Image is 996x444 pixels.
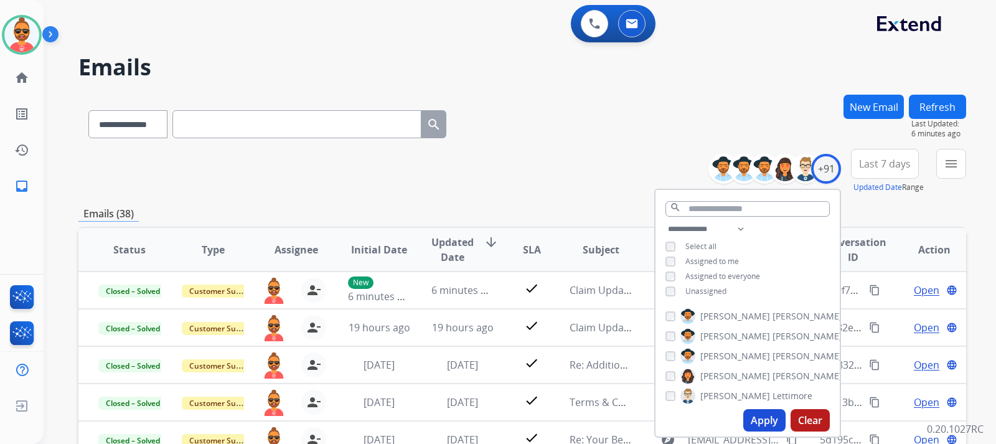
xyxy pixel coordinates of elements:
span: Type [202,242,225,257]
img: agent-avatar [261,390,286,416]
span: [PERSON_NAME] [700,390,770,402]
span: [PERSON_NAME] [773,310,842,323]
mat-icon: person_remove [306,283,321,298]
mat-icon: person_remove [306,395,321,410]
span: [PERSON_NAME] [773,350,842,362]
span: 6 minutes ago [911,129,966,139]
span: [PERSON_NAME] [700,350,770,362]
mat-icon: content_copy [869,285,880,296]
button: Clear [791,409,830,432]
mat-icon: person_remove [306,320,321,335]
img: agent-avatar [261,352,286,379]
img: avatar [4,17,39,52]
span: Last Updated: [911,119,966,129]
span: Customer Support [182,397,263,410]
span: [DATE] [364,395,395,409]
span: SLA [523,242,541,257]
span: Lettimore [773,390,812,402]
mat-icon: content_copy [869,397,880,408]
mat-icon: search [670,202,681,213]
span: Open [914,283,939,298]
mat-icon: search [426,117,441,132]
mat-icon: arrow_downward [484,235,499,250]
p: 0.20.1027RC [927,422,984,437]
span: Assignee [275,242,318,257]
span: Customer Support [182,322,263,335]
span: Claim Update [570,321,633,334]
mat-icon: person_remove [306,357,321,372]
span: Customer Support [182,359,263,372]
span: Claim Update [570,283,633,297]
mat-icon: check [524,318,539,333]
span: [PERSON_NAME] [700,370,770,382]
mat-icon: history [14,143,29,158]
p: Emails (38) [78,206,139,222]
span: Unassigned [685,286,726,296]
button: Apply [743,409,786,432]
h2: Emails [78,55,966,80]
mat-icon: menu [944,156,959,171]
img: agent-avatar [261,315,286,341]
span: Assigned to everyone [685,271,760,281]
button: Last 7 days [851,149,919,179]
span: Customer Support [182,285,263,298]
button: Updated Date [853,182,902,192]
mat-icon: check [524,393,539,408]
span: 19 hours ago [349,321,410,334]
img: agent-avatar [261,278,286,304]
mat-icon: content_copy [869,322,880,333]
mat-icon: language [946,322,957,333]
span: Closed – Solved [98,285,167,298]
span: [PERSON_NAME] [700,310,770,323]
span: Range [853,182,924,192]
span: 19 hours ago [432,321,494,334]
span: Open [914,320,939,335]
mat-icon: check [524,281,539,296]
p: New [348,276,374,289]
span: Closed – Solved [98,359,167,372]
span: Open [914,395,939,410]
mat-icon: language [946,285,957,296]
span: [PERSON_NAME] [773,370,842,382]
span: Terms & Conditions [570,395,663,409]
span: Closed – Solved [98,322,167,335]
span: Conversation ID [820,235,886,265]
mat-icon: list_alt [14,106,29,121]
mat-icon: inbox [14,179,29,194]
span: [DATE] [447,358,478,372]
span: Re: Additional Information [570,358,693,372]
mat-icon: home [14,70,29,85]
button: Refresh [909,95,966,119]
span: Status [113,242,146,257]
mat-icon: content_copy [869,359,880,371]
mat-icon: language [946,359,957,371]
div: +91 [811,154,841,184]
th: Action [883,228,966,272]
span: Open [914,357,939,372]
span: Last 7 days [859,161,911,166]
span: [PERSON_NAME] [700,330,770,342]
span: [DATE] [364,358,395,372]
span: Closed – Solved [98,397,167,410]
span: [DATE] [447,395,478,409]
mat-icon: check [524,356,539,371]
span: Assigned to me [685,256,739,267]
span: 6 minutes ago [348,290,415,303]
mat-icon: language [946,397,957,408]
span: Select all [685,241,716,252]
span: Subject [583,242,619,257]
button: New Email [843,95,904,119]
span: 6 minutes ago [431,283,498,297]
span: [PERSON_NAME] [773,330,842,342]
span: Updated Date [431,235,474,265]
span: Initial Date [351,242,407,257]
